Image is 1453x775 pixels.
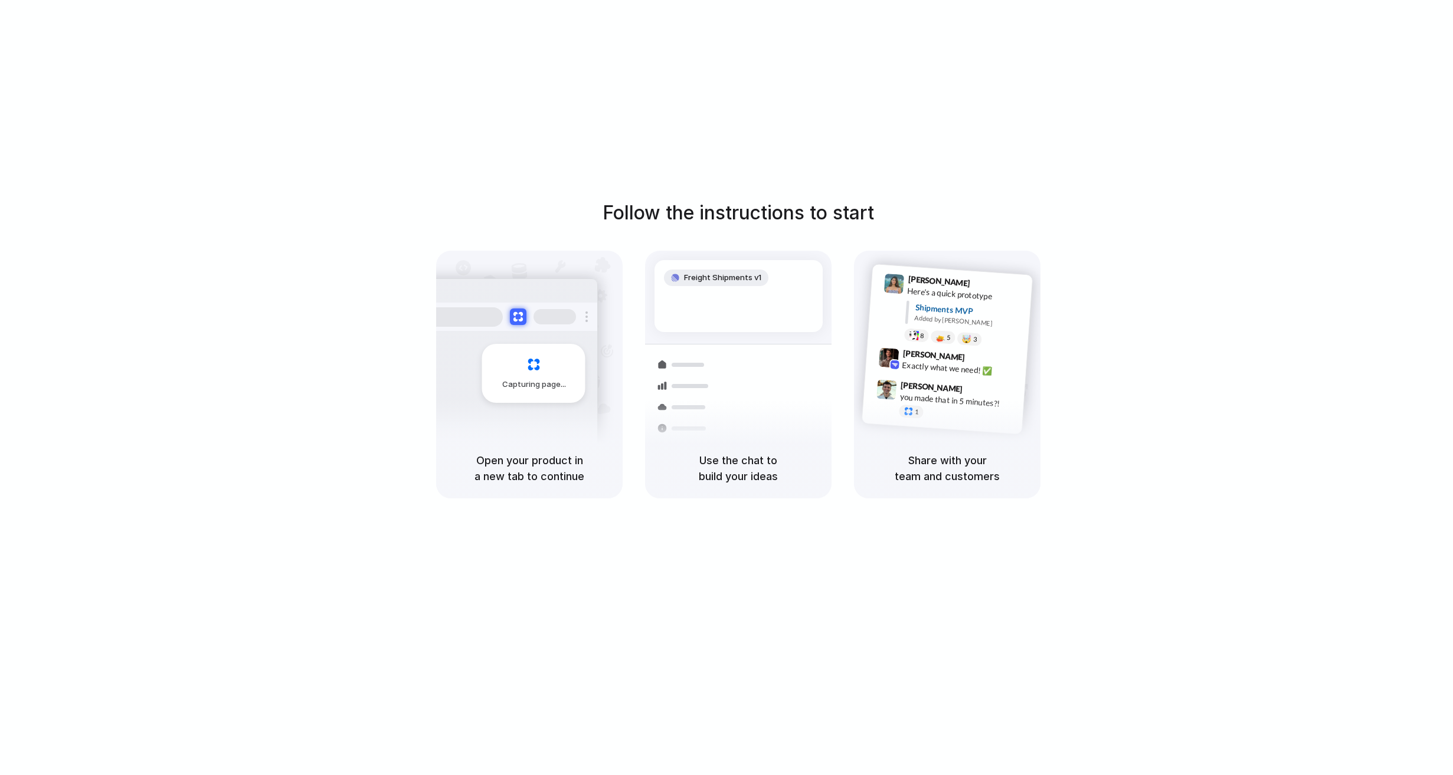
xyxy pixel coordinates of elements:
span: 9:41 AM [974,278,998,293]
span: 3 [973,336,977,343]
span: 9:47 AM [966,384,990,398]
span: 5 [947,334,951,341]
div: Here's a quick prototype [907,285,1025,305]
div: Shipments MVP [915,301,1024,321]
h1: Follow the instructions to start [603,199,874,227]
h5: Share with your team and customers [868,452,1026,484]
h5: Use the chat to build your ideas [659,452,817,484]
div: Added by [PERSON_NAME] [914,313,1023,330]
div: 🤯 [962,334,972,343]
span: [PERSON_NAME] [901,379,963,396]
span: 8 [920,333,924,339]
span: [PERSON_NAME] [902,347,965,364]
span: Capturing page [502,379,568,390]
div: Exactly what we need! ✅ [902,359,1020,379]
h5: Open your product in a new tab to continue [450,452,608,484]
span: 1 [915,409,919,415]
div: you made that in 5 minutes?! [899,391,1017,411]
span: 9:42 AM [968,353,993,367]
span: Freight Shipments v1 [684,272,761,284]
span: [PERSON_NAME] [908,272,970,290]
